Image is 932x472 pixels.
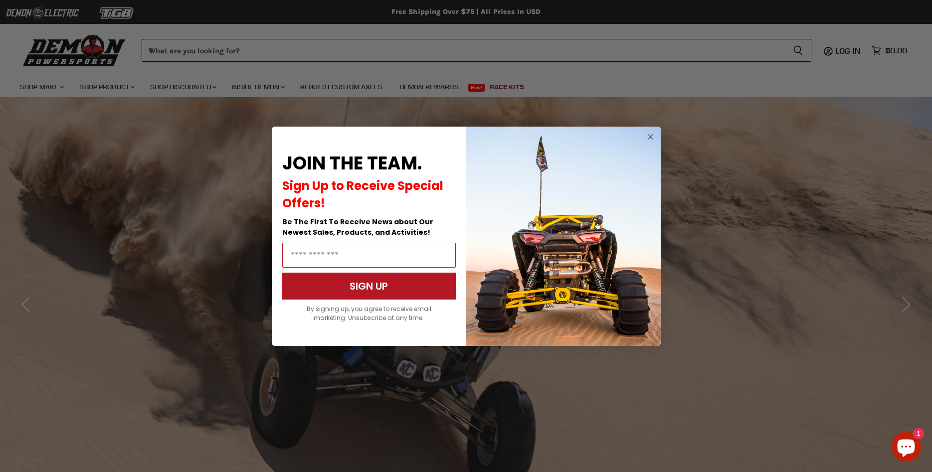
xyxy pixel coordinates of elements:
span: Be The First To Receive News about Our Newest Sales, Products, and Activities! [282,217,433,237]
inbox-online-store-chat: Shopify online store chat [888,432,924,464]
img: a9095488-b6e7-41ba-879d-588abfab540b.jpeg [466,127,661,346]
button: Close dialog [644,131,657,143]
span: By signing up, you agree to receive email marketing. Unsubscribe at any time. [307,305,431,322]
span: Sign Up to Receive Special Offers! [282,177,443,211]
span: JOIN THE TEAM. [282,151,422,176]
button: SIGN UP [282,273,456,300]
input: Email Address [282,243,456,268]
